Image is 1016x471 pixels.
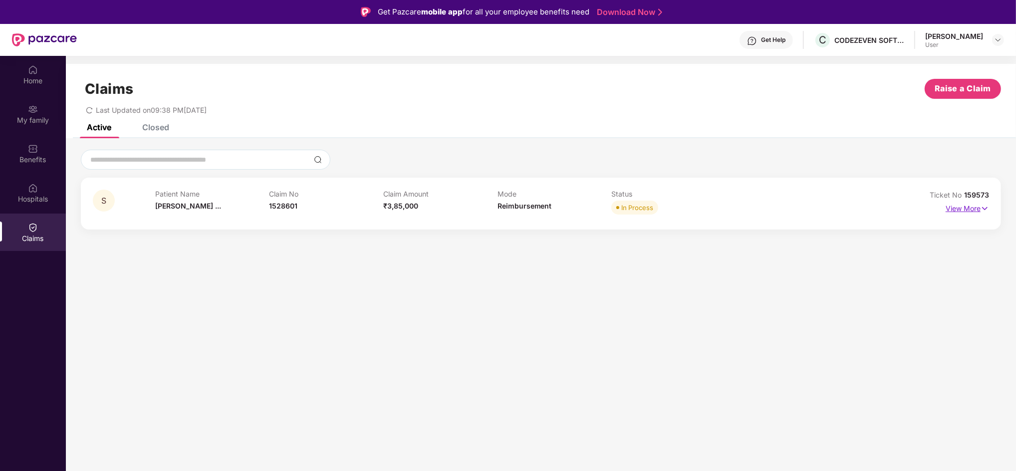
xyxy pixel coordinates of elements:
button: Raise a Claim [925,79,1001,99]
span: Raise a Claim [935,82,992,95]
p: Status [611,190,726,198]
span: 159573 [964,191,989,199]
img: Logo [361,7,371,17]
img: svg+xml;base64,PHN2ZyBpZD0iSG9tZSIgeG1sbnM9Imh0dHA6Ly93d3cudzMub3JnLzIwMDAvc3ZnIiB3aWR0aD0iMjAiIG... [28,65,38,75]
p: Patient Name [155,190,269,198]
p: Claim Amount [383,190,498,198]
img: New Pazcare Logo [12,33,77,46]
span: redo [86,106,93,114]
img: svg+xml;base64,PHN2ZyB3aWR0aD0iMjAiIGhlaWdodD0iMjAiIHZpZXdCb3g9IjAgMCAyMCAyMCIgZmlsbD0ibm9uZSIgeG... [28,104,38,114]
div: [PERSON_NAME] [925,31,983,41]
p: View More [946,201,989,214]
div: User [925,41,983,49]
p: Mode [498,190,612,198]
img: svg+xml;base64,PHN2ZyBpZD0iQ2xhaW0iIHhtbG5zPSJodHRwOi8vd3d3LnczLm9yZy8yMDAwL3N2ZyIgd2lkdGg9IjIwIi... [28,223,38,233]
img: svg+xml;base64,PHN2ZyBpZD0iSG9zcGl0YWxzIiB4bWxucz0iaHR0cDovL3d3dy53My5vcmcvMjAwMC9zdmciIHdpZHRoPS... [28,183,38,193]
img: svg+xml;base64,PHN2ZyBpZD0iQmVuZWZpdHMiIHhtbG5zPSJodHRwOi8vd3d3LnczLm9yZy8yMDAwL3N2ZyIgd2lkdGg9Ij... [28,144,38,154]
img: svg+xml;base64,PHN2ZyB4bWxucz0iaHR0cDovL3d3dy53My5vcmcvMjAwMC9zdmciIHdpZHRoPSIxNyIgaGVpZ2h0PSIxNy... [981,203,989,214]
span: 1528601 [269,202,297,210]
div: Get Help [761,36,785,44]
span: Reimbursement [498,202,552,210]
span: Ticket No [930,191,964,199]
div: Get Pazcare for all your employee benefits need [378,6,589,18]
div: Closed [142,122,169,132]
span: Last Updated on 09:38 PM[DATE] [96,106,207,114]
h1: Claims [85,80,134,97]
p: Claim No [269,190,383,198]
div: In Process [621,203,653,213]
img: Stroke [658,7,662,17]
span: [PERSON_NAME] ... [155,202,221,210]
span: ₹3,85,000 [383,202,418,210]
img: svg+xml;base64,PHN2ZyBpZD0iU2VhcmNoLTMyeDMyIiB4bWxucz0iaHR0cDovL3d3dy53My5vcmcvMjAwMC9zdmciIHdpZH... [314,156,322,164]
strong: mobile app [421,7,463,16]
div: Active [87,122,111,132]
div: CODEZEVEN SOFTWARE PRIVATE LIMITED [834,35,904,45]
span: C [819,34,826,46]
a: Download Now [597,7,659,17]
span: S [101,197,106,205]
img: svg+xml;base64,PHN2ZyBpZD0iRHJvcGRvd24tMzJ4MzIiIHhtbG5zPSJodHRwOi8vd3d3LnczLm9yZy8yMDAwL3N2ZyIgd2... [994,36,1002,44]
img: svg+xml;base64,PHN2ZyBpZD0iSGVscC0zMngzMiIgeG1sbnM9Imh0dHA6Ly93d3cudzMub3JnLzIwMDAvc3ZnIiB3aWR0aD... [747,36,757,46]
